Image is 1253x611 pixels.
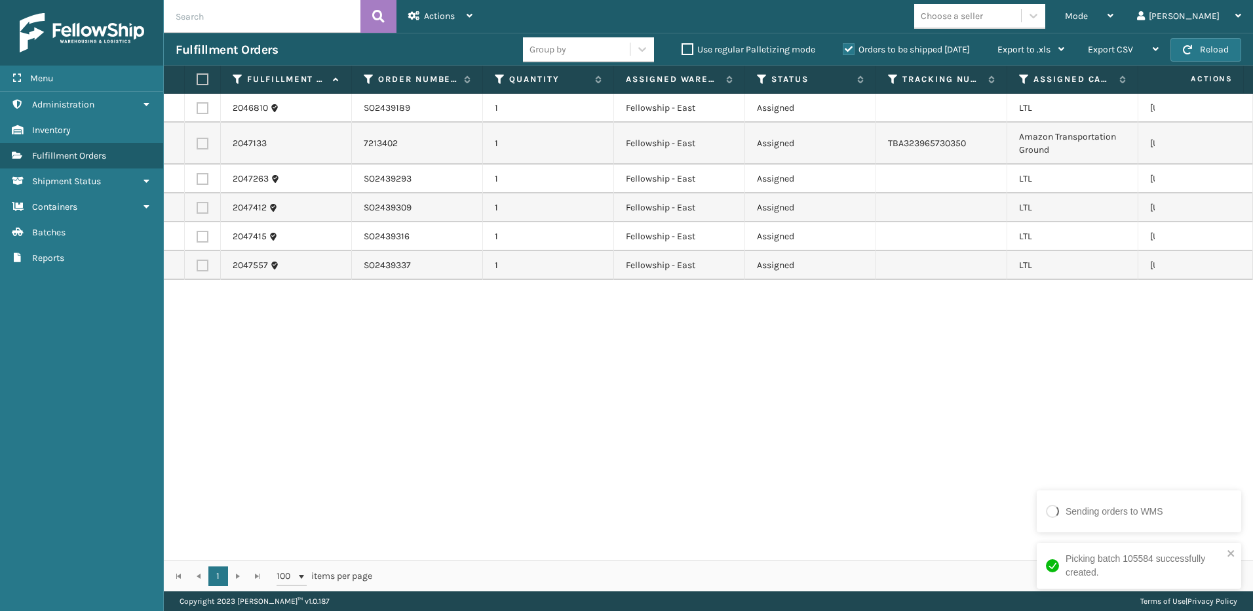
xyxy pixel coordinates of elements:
[483,251,614,280] td: 1
[1007,251,1138,280] td: LTL
[614,222,745,251] td: Fellowship - East
[32,201,77,212] span: Containers
[208,566,228,586] a: 1
[32,150,106,161] span: Fulfillment Orders
[745,193,876,222] td: Assigned
[614,94,745,123] td: Fellowship - East
[1007,193,1138,222] td: LTL
[30,73,53,84] span: Menu
[1007,222,1138,251] td: LTL
[1007,165,1138,193] td: LTL
[1066,505,1163,519] div: Sending orders to WMS
[843,44,970,55] label: Orders to be shipped [DATE]
[352,165,483,193] td: SO2439293
[745,251,876,280] td: Assigned
[902,73,982,85] label: Tracking Number
[483,193,614,222] td: 1
[1065,10,1088,22] span: Mode
[32,227,66,238] span: Batches
[32,125,71,136] span: Inventory
[614,123,745,165] td: Fellowship - East
[233,102,268,115] a: 2046810
[771,73,851,85] label: Status
[32,99,94,110] span: Administration
[233,172,269,186] a: 2047263
[32,252,64,264] span: Reports
[233,230,267,243] a: 2047415
[1066,552,1223,580] div: Picking batch 105584 successfully created.
[483,94,614,123] td: 1
[1007,94,1138,123] td: LTL
[483,123,614,165] td: 1
[352,193,483,222] td: SO2439309
[626,73,720,85] label: Assigned Warehouse
[1170,38,1241,62] button: Reload
[614,165,745,193] td: Fellowship - East
[391,570,1239,583] div: 1 - 6 of 6 items
[1007,123,1138,165] td: Amazon Transportation Ground
[352,123,483,165] td: 7213402
[20,13,144,52] img: logo
[180,591,330,611] p: Copyright 2023 [PERSON_NAME]™ v 1.0.187
[1088,44,1133,55] span: Export CSV
[1149,68,1241,90] span: Actions
[1033,73,1113,85] label: Assigned Carrier Service
[997,44,1051,55] span: Export to .xls
[530,43,566,56] div: Group by
[32,176,101,187] span: Shipment Status
[233,137,267,150] a: 2047133
[277,570,296,583] span: 100
[745,94,876,123] td: Assigned
[745,165,876,193] td: Assigned
[352,94,483,123] td: SO2439189
[888,138,966,149] a: TBA323965730350
[483,222,614,251] td: 1
[483,165,614,193] td: 1
[352,222,483,251] td: SO2439316
[509,73,588,85] label: Quantity
[745,123,876,165] td: Assigned
[424,10,455,22] span: Actions
[921,9,983,23] div: Choose a seller
[614,251,745,280] td: Fellowship - East
[247,73,326,85] label: Fulfillment Order Id
[745,222,876,251] td: Assigned
[614,193,745,222] td: Fellowship - East
[682,44,815,55] label: Use regular Palletizing mode
[176,42,278,58] h3: Fulfillment Orders
[233,201,267,214] a: 2047412
[378,73,457,85] label: Order Number
[1227,548,1236,561] button: close
[233,259,268,272] a: 2047557
[352,251,483,280] td: SO2439337
[277,566,372,586] span: items per page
